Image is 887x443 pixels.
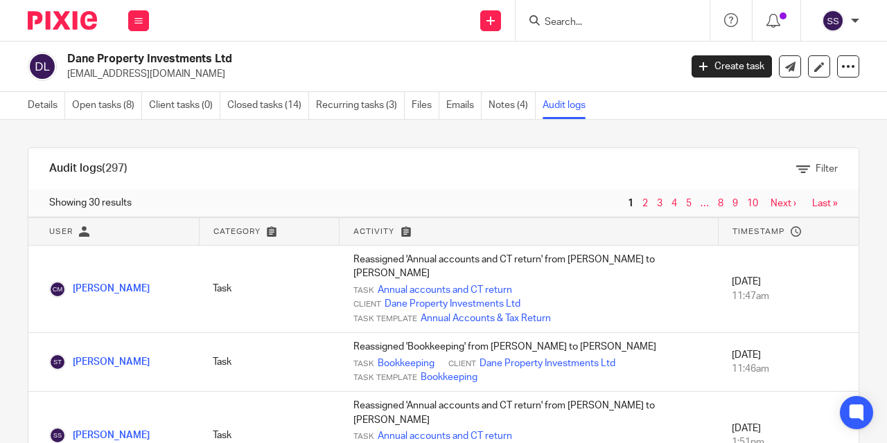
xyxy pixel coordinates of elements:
img: svg%3E [822,10,844,32]
a: Details [28,92,65,119]
nav: pager [624,198,838,209]
a: 3 [657,199,662,208]
span: Client [448,359,476,370]
a: Bookkeeping [378,356,434,370]
span: Timestamp [732,228,784,235]
span: Category [213,228,261,235]
a: Annual Accounts & Tax Return [421,311,551,325]
span: Client [353,299,381,310]
a: [PERSON_NAME] [49,431,150,440]
a: Files [412,92,439,119]
span: Filter [816,164,838,174]
a: 2 [642,199,648,208]
span: Task [353,359,374,370]
img: svg%3E [28,52,57,81]
a: Create task [692,55,772,78]
a: Dane Property Investments Ltd [385,297,520,311]
a: Annual accounts and CT return [378,283,512,297]
a: [PERSON_NAME] [49,284,150,293]
span: (297) [102,163,128,174]
span: User [49,228,73,235]
span: Task Template [353,372,417,383]
a: 9 [732,199,738,208]
span: Activity [353,228,394,235]
a: 10 [747,199,758,208]
span: Task [353,431,374,442]
span: 1 [624,195,637,212]
img: Pixie [28,11,97,30]
a: [PERSON_NAME] [49,357,150,367]
a: 8 [718,199,723,208]
input: Search [543,17,668,29]
a: Last » [812,199,838,208]
a: Client tasks (0) [149,92,220,119]
td: Reassigned 'Bookkeeping' from [PERSON_NAME] to [PERSON_NAME] [340,333,719,392]
a: Open tasks (8) [72,92,142,119]
span: Showing 30 results [49,196,132,210]
span: … [697,195,712,212]
td: [DATE] [718,246,859,333]
a: Bookkeeping [421,370,477,384]
h1: Audit logs [49,161,128,176]
a: 4 [671,199,677,208]
td: [DATE] [718,333,859,392]
a: Emails [446,92,482,119]
div: 11:46am [732,362,845,376]
a: 5 [686,199,692,208]
span: Task Template [353,314,417,325]
span: Task [353,285,374,296]
a: Recurring tasks (3) [316,92,405,119]
img: Shradha Tulachan [49,354,66,370]
h2: Dane Property Investments Ltd [67,52,550,66]
td: Task [199,333,340,392]
a: Notes (4) [489,92,536,119]
a: Closed tasks (14) [227,92,309,119]
a: Next › [771,199,796,208]
a: Dane Property Investments Ltd [480,356,615,370]
a: Audit logs [543,92,592,119]
p: [EMAIL_ADDRESS][DOMAIN_NAME] [67,67,671,81]
img: Christina Maharjan [49,281,66,298]
a: Annual accounts and CT return [378,429,512,443]
td: Reassigned 'Annual accounts and CT return' from [PERSON_NAME] to [PERSON_NAME] [340,246,719,333]
div: 11:47am [732,289,845,303]
td: Task [199,246,340,333]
